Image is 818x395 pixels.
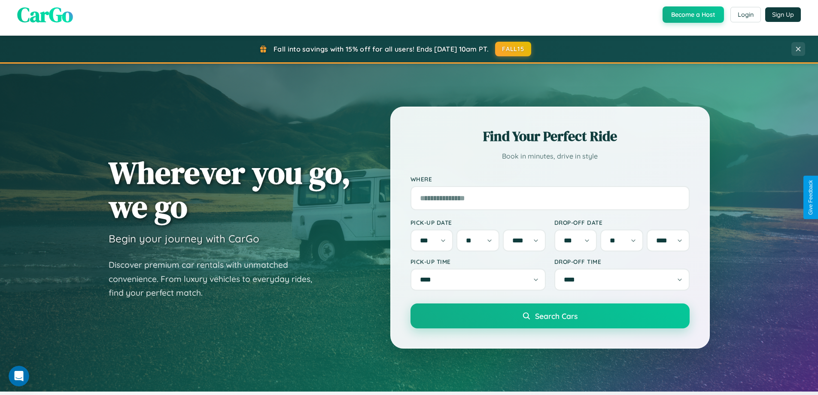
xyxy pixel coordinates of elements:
label: Pick-up Date [411,219,546,226]
label: Where [411,175,690,183]
button: Search Cars [411,303,690,328]
h3: Begin your journey with CarGo [109,232,259,245]
label: Drop-off Date [554,219,690,226]
label: Drop-off Time [554,258,690,265]
div: Give Feedback [808,180,814,215]
p: Book in minutes, drive in style [411,150,690,162]
h1: Wherever you go, we go [109,156,351,224]
button: FALL15 [495,42,531,56]
iframe: Intercom live chat [9,366,29,386]
button: Sign Up [765,7,801,22]
button: Login [730,7,761,22]
span: Search Cars [535,311,578,321]
span: Fall into savings with 15% off for all users! Ends [DATE] 10am PT. [274,45,489,53]
p: Discover premium car rentals with unmatched convenience. From luxury vehicles to everyday rides, ... [109,258,323,300]
label: Pick-up Time [411,258,546,265]
button: Become a Host [663,6,724,23]
h2: Find Your Perfect Ride [411,127,690,146]
span: CarGo [17,0,73,29]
